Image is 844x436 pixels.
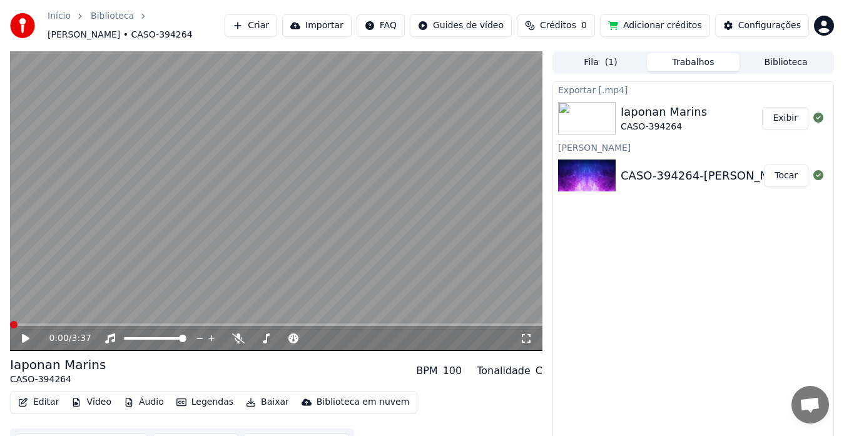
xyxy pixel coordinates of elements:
div: Iaponan Marins [10,356,106,373]
button: Tocar [764,165,808,187]
button: Legendas [171,393,238,411]
div: Configurações [738,19,801,32]
span: [PERSON_NAME] • CASO-394264 [48,29,193,41]
a: Biblioteca [91,10,134,23]
span: ( 1 ) [605,56,618,69]
div: [PERSON_NAME] [553,139,833,155]
a: Início [48,10,71,23]
button: FAQ [357,14,405,37]
div: C [536,363,542,378]
div: CASO-394264-[PERSON_NAME] [621,167,797,185]
div: Tonalidade [477,363,531,378]
button: Editar [13,393,64,411]
button: Fila [554,53,647,71]
button: Exibir [762,107,808,129]
div: 100 [443,363,462,378]
button: Baixar [241,393,294,411]
div: Bate-papo aberto [791,386,829,423]
span: Créditos [540,19,576,32]
span: 3:37 [72,332,91,345]
button: Guides de vídeo [410,14,512,37]
img: youka [10,13,35,38]
button: Criar [225,14,277,37]
button: Configurações [715,14,809,37]
div: CASO-394264 [621,121,707,133]
button: Áudio [119,393,169,411]
div: Exportar [.mp4] [553,82,833,97]
div: / [49,332,79,345]
span: 0 [581,19,587,32]
button: Vídeo [66,393,116,411]
nav: breadcrumb [48,10,225,41]
button: Adicionar créditos [600,14,710,37]
div: Iaponan Marins [621,103,707,121]
div: BPM [416,363,437,378]
div: Biblioteca em nuvem [317,396,410,408]
div: CASO-394264 [10,373,106,386]
button: Trabalhos [647,53,740,71]
button: Biblioteca [740,53,832,71]
button: Importar [282,14,352,37]
span: 0:00 [49,332,68,345]
button: Créditos0 [517,14,595,37]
